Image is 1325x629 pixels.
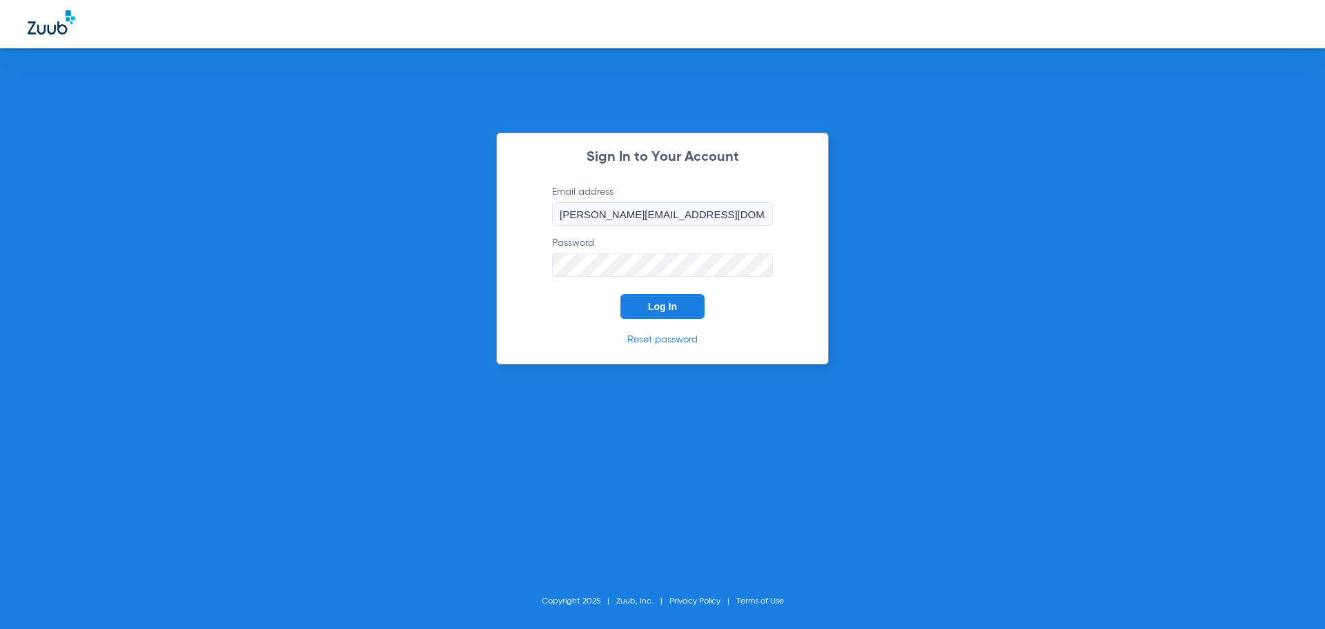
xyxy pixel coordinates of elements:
label: Password [552,236,773,277]
iframe: Chat Widget [1256,563,1325,629]
input: Password [552,253,773,277]
input: Email address [552,202,773,226]
a: Reset password [627,335,698,345]
img: Zuub Logo [28,10,75,35]
a: Terms of Use [736,597,784,606]
span: Log In [648,301,677,312]
li: Copyright 2025 [542,594,616,608]
h2: Sign In to Your Account [531,151,794,164]
button: Log In [620,294,705,319]
a: Privacy Policy [669,597,720,606]
label: Email address [552,185,773,226]
li: Zuub, Inc. [616,594,669,608]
